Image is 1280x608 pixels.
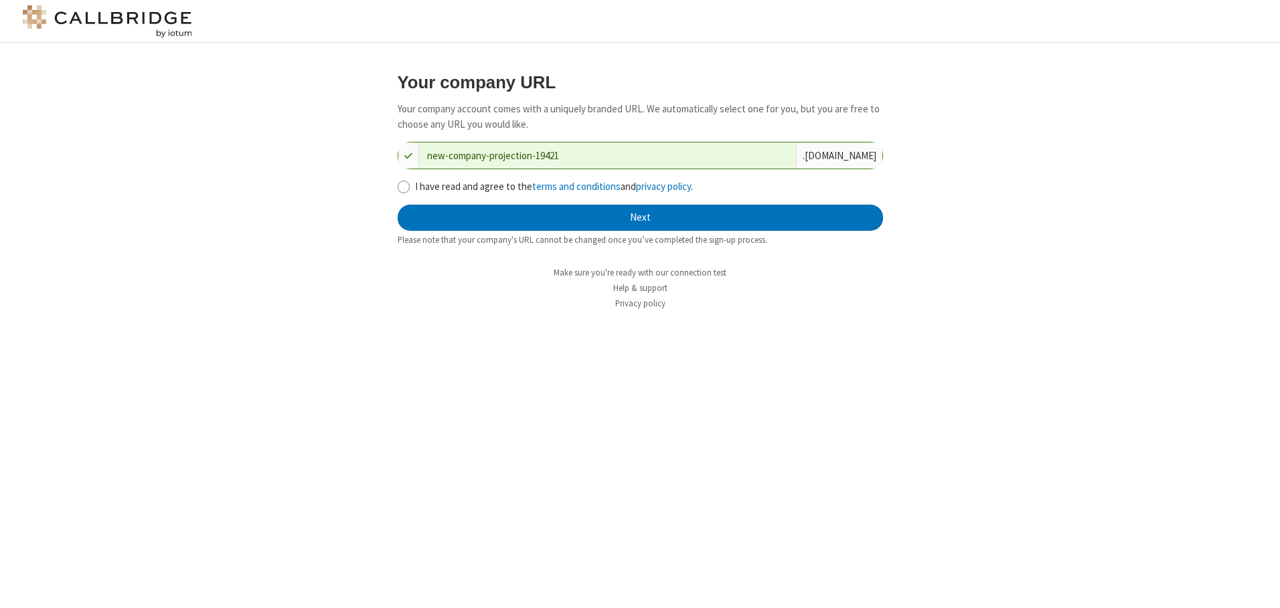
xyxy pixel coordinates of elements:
[398,233,883,246] div: Please note that your company's URL cannot be changed once you’ve completed the sign-up process.
[615,298,665,309] a: Privacy policy
[796,142,882,169] div: . [DOMAIN_NAME]
[398,205,883,231] button: Next
[398,102,883,132] p: Your company account comes with a uniquely branded URL. We automatically select one for you, but ...
[532,180,621,193] a: terms and conditions
[613,282,667,294] a: Help & support
[636,180,691,193] a: privacy policy
[20,5,194,37] img: logo@2x.png
[398,73,883,92] h3: Your company URL
[554,267,726,278] a: Make sure you're ready with our connection test
[415,179,883,195] label: I have read and agree to the and .
[419,142,796,169] input: Company URL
